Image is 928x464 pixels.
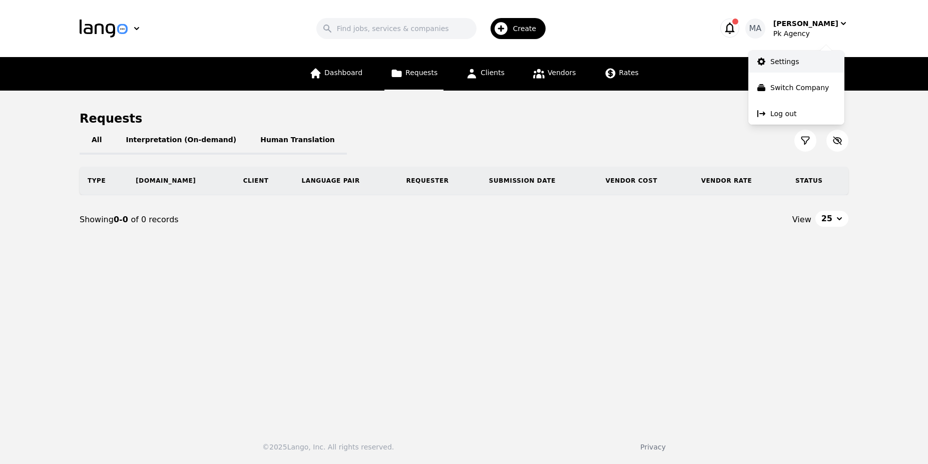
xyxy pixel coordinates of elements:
span: Create [513,24,544,34]
div: Showing of 0 records [80,214,464,226]
button: 25 [815,211,848,227]
th: Vendor Rate [693,167,787,195]
span: Requests [405,69,437,77]
button: All [80,127,114,155]
h1: Requests [80,111,142,127]
p: Log out [770,109,796,119]
a: Privacy [640,443,666,451]
div: [PERSON_NAME] [773,19,838,29]
th: Vendor Cost [598,167,693,195]
span: 25 [821,213,832,225]
img: Logo [80,20,128,38]
th: Submission Date [481,167,598,195]
div: © 2025 Lango, Inc. All rights reserved. [262,442,394,452]
span: View [792,214,811,226]
p: Settings [770,57,799,67]
button: Customize Column View [826,130,848,152]
button: Human Translation [248,127,347,155]
button: Create [477,14,552,43]
button: Filter [794,130,816,152]
span: 0-0 [114,215,131,224]
th: [DOMAIN_NAME] [128,167,235,195]
a: Vendors [527,57,582,91]
th: Type [80,167,128,195]
input: Find jobs, services & companies [316,18,477,39]
div: Pk Agency [773,29,848,39]
a: Requests [384,57,443,91]
span: Clients [481,69,505,77]
span: Dashboard [324,69,362,77]
th: Status [787,167,848,195]
th: Requester [398,167,481,195]
a: Rates [598,57,645,91]
button: Interpretation (On-demand) [114,127,248,155]
button: MA[PERSON_NAME]Pk Agency [745,19,848,39]
th: Client [235,167,294,195]
span: Vendors [548,69,576,77]
nav: Page navigation [80,195,848,244]
a: Clients [459,57,511,91]
a: Dashboard [303,57,368,91]
p: Switch Company [770,83,829,93]
span: Rates [619,69,639,77]
th: Language Pair [294,167,398,195]
span: MA [749,23,761,35]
